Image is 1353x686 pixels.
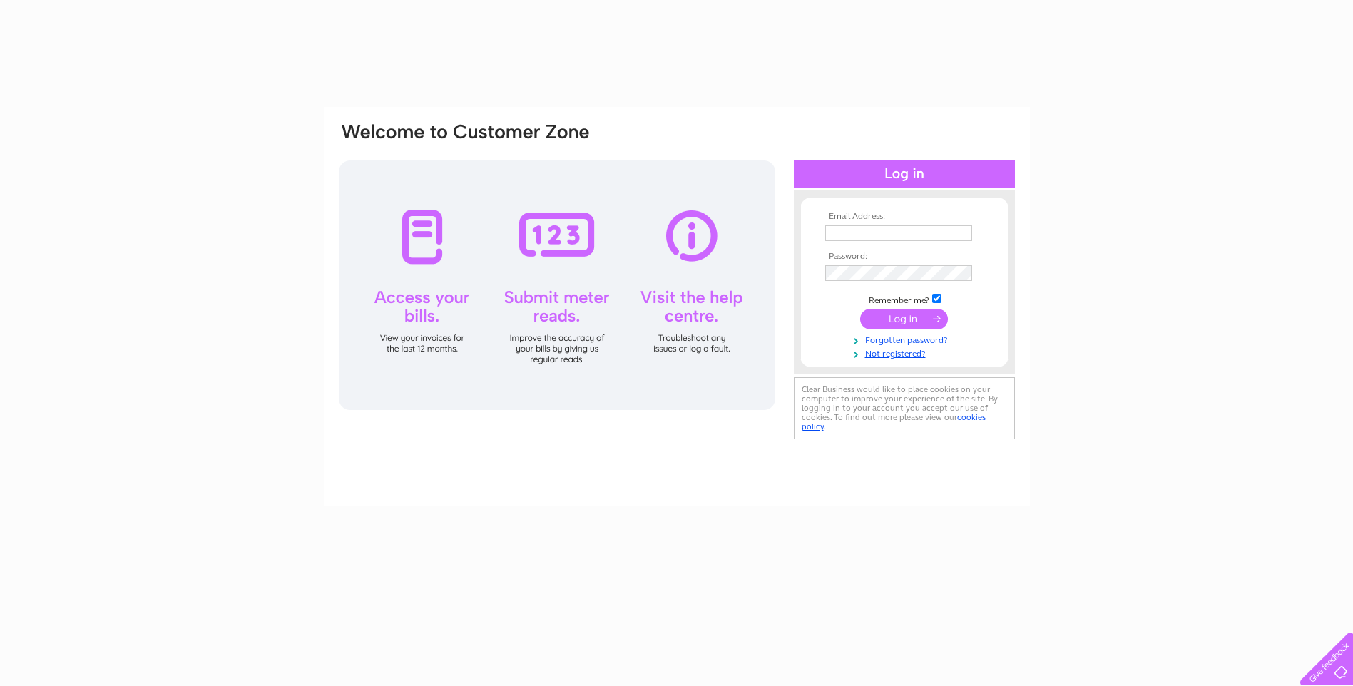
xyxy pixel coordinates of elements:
[822,212,987,222] th: Email Address:
[825,332,987,346] a: Forgotten password?
[794,377,1015,439] div: Clear Business would like to place cookies on your computer to improve your experience of the sit...
[822,292,987,306] td: Remember me?
[822,252,987,262] th: Password:
[825,346,987,359] a: Not registered?
[860,309,948,329] input: Submit
[802,412,986,431] a: cookies policy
